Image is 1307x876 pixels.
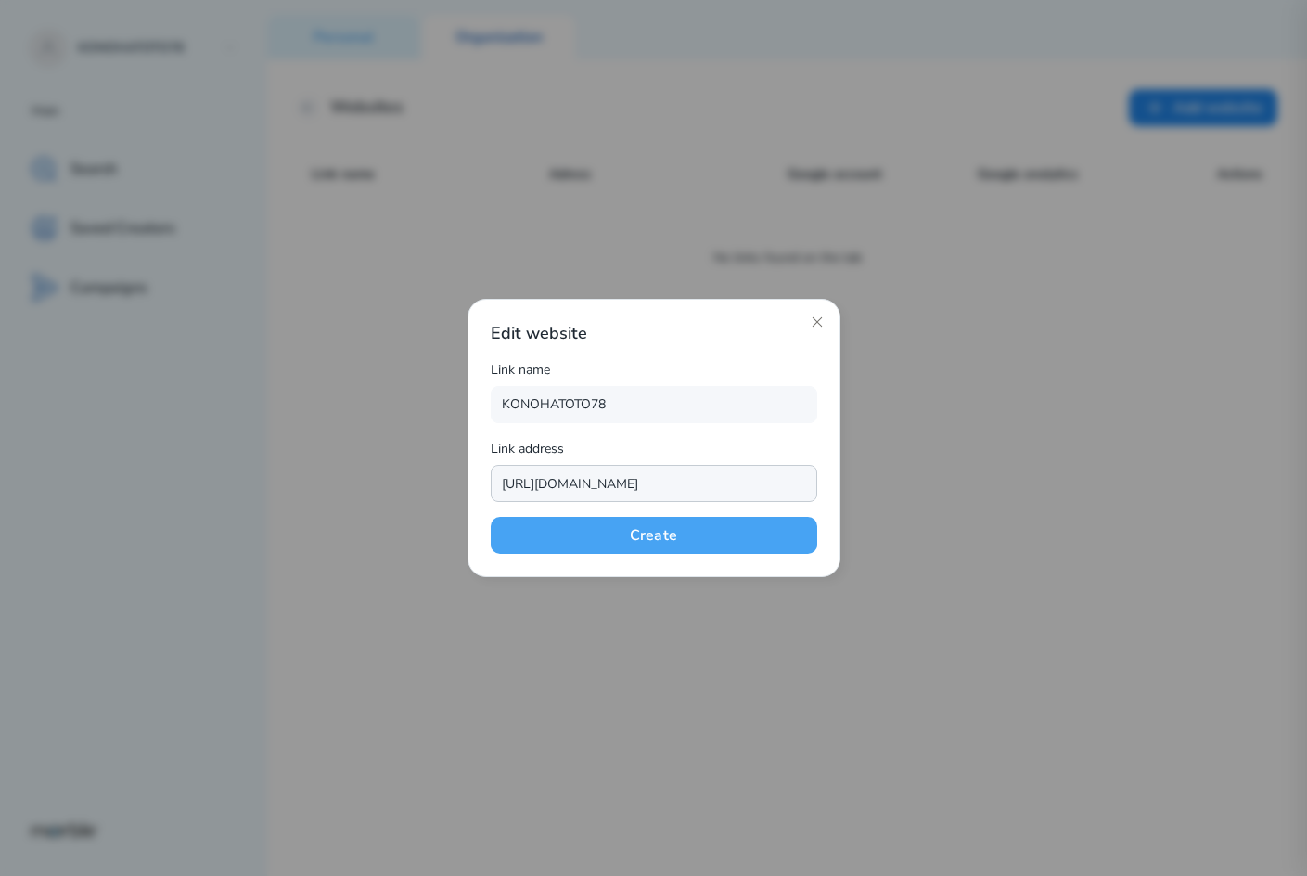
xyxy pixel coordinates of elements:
[491,438,817,465] div: Link address
[491,322,817,344] h2: Edit website
[491,517,817,554] button: Create
[491,359,817,386] div: Link name
[491,465,817,502] input: marble.com
[491,386,817,423] input: Link name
